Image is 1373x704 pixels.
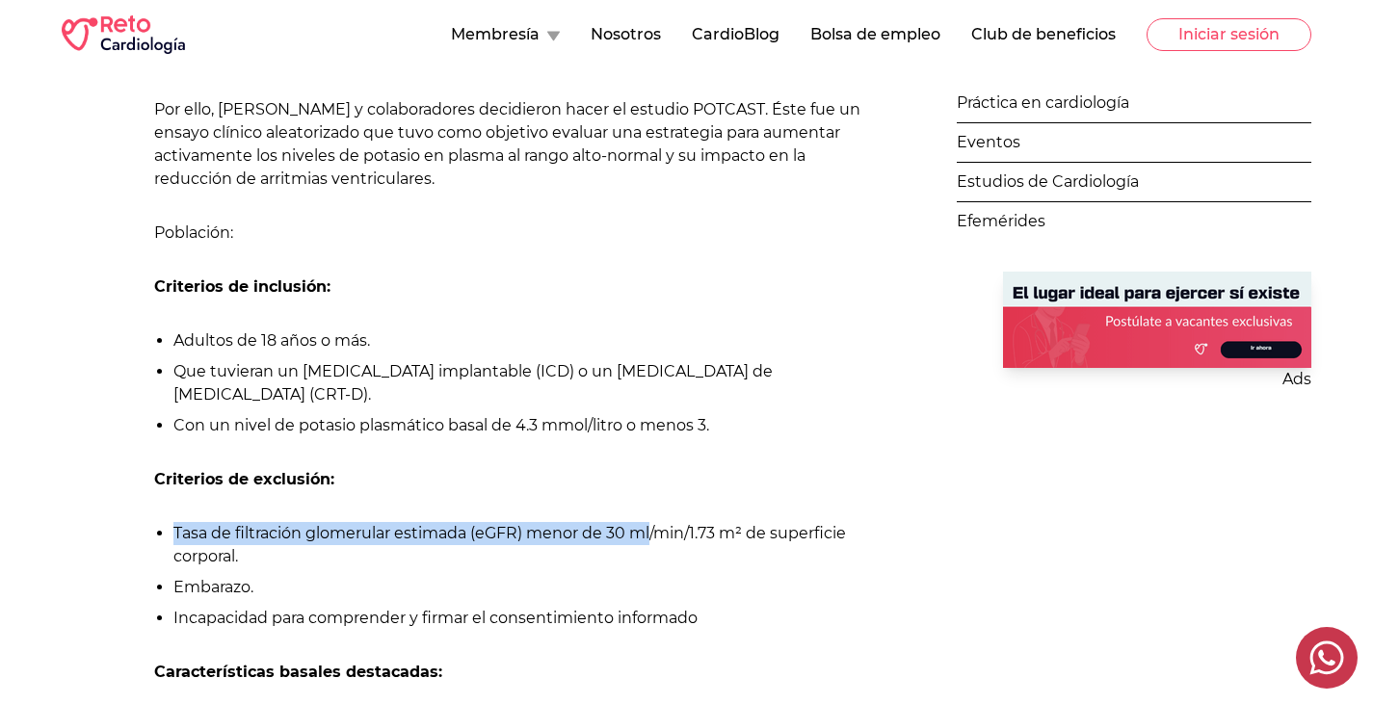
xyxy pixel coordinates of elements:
img: Ad - web | blog-post | side | reto cardiologia bolsa de empleo | 2025-08-28 | 1 [1003,272,1311,368]
button: Nosotros [591,23,661,46]
li: Tasa de filtración glomerular estimada (eGFR) menor de 30 ml/min/1.73 m² de superficie corporal. [173,522,864,568]
strong: Características basales destacadas: [154,663,442,681]
p: Población: [154,222,864,245]
a: Efemérides [957,202,1311,241]
li: Embarazo. [173,576,864,599]
button: Club de beneficios [971,23,1116,46]
button: Iniciar sesión [1147,18,1311,51]
a: Eventos [957,123,1311,163]
li: Que tuvieran un [MEDICAL_DATA] implantable (ICD) o un [MEDICAL_DATA] de [MEDICAL_DATA] (CRT-D). [173,360,864,406]
p: Por ello, [PERSON_NAME] y colaboradores decidieron hacer el estudio POTCAST. Éste fue un ensayo c... [154,98,864,191]
button: CardioBlog [692,23,779,46]
button: Membresía [451,23,560,46]
a: Estudios de Cardiología [957,163,1311,202]
li: Con un nivel de potasio plasmático basal de 4.3 mmol/litro o menos 3. [173,414,864,437]
strong: Criterios de exclusión: [154,470,334,488]
li: Incapacidad para comprender y firmar el consentimiento informado [173,607,864,630]
a: Práctica en cardiología [957,84,1311,123]
p: Ads [1003,368,1311,391]
button: Bolsa de empleo [810,23,940,46]
strong: Criterios de inclusión: [154,277,330,296]
li: Adultos de 18 años o más. [173,329,864,352]
img: RETO Cardio Logo [62,15,185,54]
